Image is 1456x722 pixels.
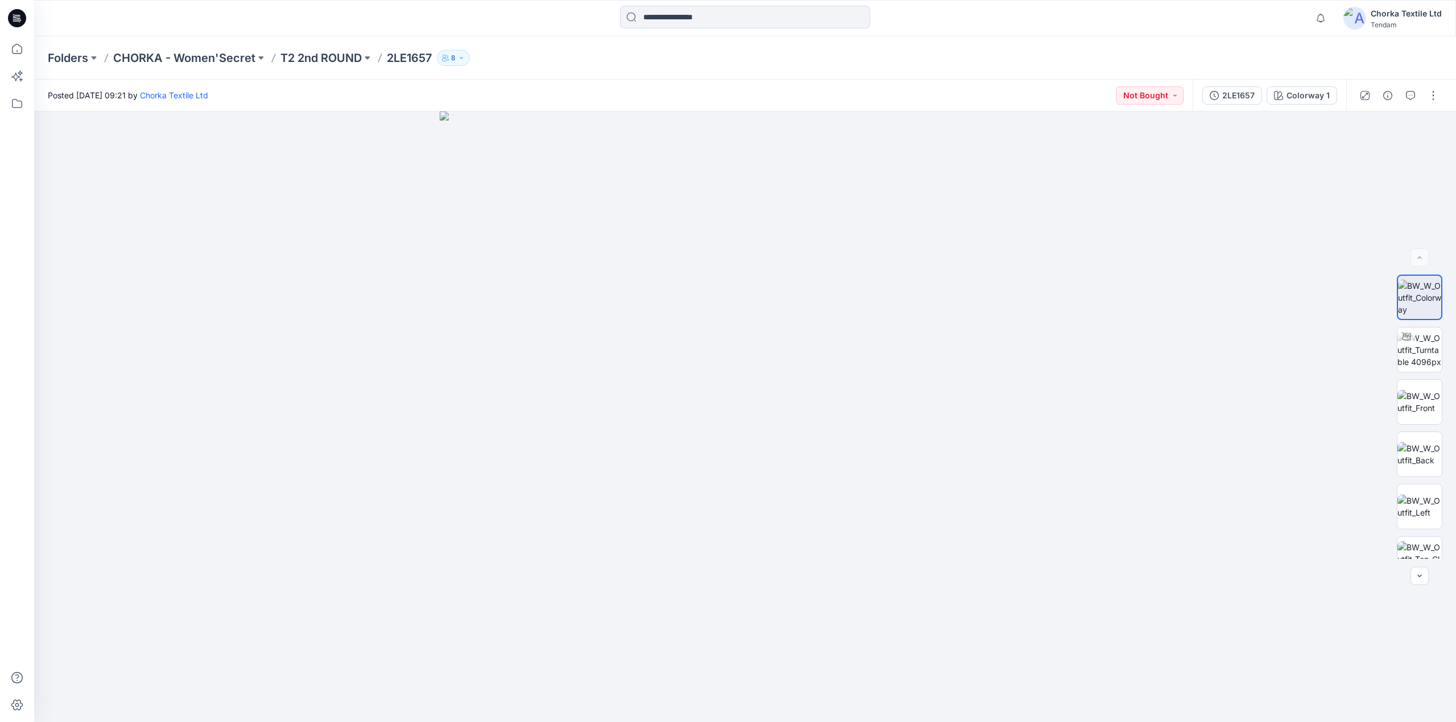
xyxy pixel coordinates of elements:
p: 2LE1657 [387,50,432,66]
p: 8 [451,52,456,64]
button: Colorway 1 [1267,86,1337,105]
div: Tendam [1371,20,1442,29]
img: BW_W_Outfit_Front [1397,390,1442,414]
a: CHORKA - Women'Secret [113,50,255,66]
img: BW_W_Outfit_Top_CloseUp [1397,541,1442,577]
button: 8 [437,50,470,66]
a: Chorka Textile Ltd [140,90,208,100]
button: 2LE1657 [1202,86,1262,105]
img: BW_W_Outfit_Left [1397,495,1442,518]
img: avatar [1343,7,1366,30]
div: 2LE1657 [1222,89,1255,102]
img: BW_W_Outfit_Turntable 4096px [1397,332,1442,368]
div: Chorka Textile Ltd [1371,7,1442,20]
span: Posted [DATE] 09:21 by [48,89,208,101]
a: Folders [48,50,88,66]
img: BW_W_Outfit_Colorway [1398,280,1441,316]
div: Colorway 1 [1287,89,1330,102]
button: Details [1379,86,1397,105]
img: BW_W_Outfit_Back [1397,442,1442,466]
a: T2 2nd ROUND [280,50,362,66]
